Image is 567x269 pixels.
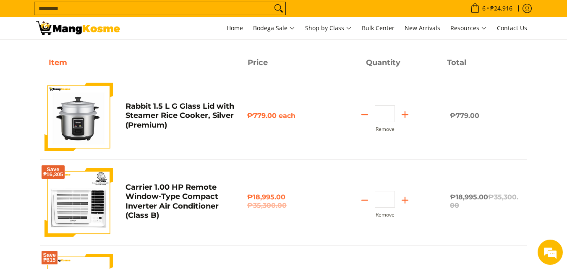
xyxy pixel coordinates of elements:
span: Bodega Sale [253,23,295,34]
a: Resources [446,17,491,39]
img: Default Title Carrier 1.00 HP Remote Window-Type Compact Inverter Air Conditioner (Class B) [44,168,113,237]
img: Your Shopping Cart | Mang Kosme [36,21,120,35]
button: Subtract [355,193,375,207]
span: Bulk Center [362,24,395,32]
button: Add [395,108,415,121]
del: ₱35,300.00 [450,193,518,209]
img: https://mangkosme.com/products/rabbit-1-5-l-g-glass-lid-with-steamer-rice-cooker-silver-class-a [44,83,113,151]
a: Shop by Class [301,17,356,39]
del: ₱35,300.00 [247,201,320,210]
span: New Arrivals [405,24,440,32]
a: Rabbit 1.5 L G Glass Lid with Steamer Rice Cooker, Silver (Premium) [125,102,234,130]
span: Shop by Class [305,23,352,34]
button: Search [272,2,285,15]
span: ₱24,916 [489,5,514,11]
span: ₱779.00 [450,112,479,120]
a: Contact Us [493,17,531,39]
a: Bodega Sale [249,17,299,39]
span: Save ₱615 [43,253,56,263]
span: ₱18,995.00 [450,193,518,209]
span: • [468,4,515,13]
a: Home [222,17,247,39]
button: Add [395,193,415,207]
span: Home [227,24,243,32]
span: Contact Us [497,24,527,32]
span: Save ₱16,305 [43,167,63,177]
span: 6 [481,5,487,11]
nav: Main Menu [128,17,531,39]
button: Remove [376,212,395,218]
span: Resources [450,23,487,34]
a: New Arrivals [400,17,444,39]
span: ₱779.00 each [247,112,295,120]
button: Subtract [355,108,375,121]
span: ₱18,995.00 [247,193,320,210]
a: Bulk Center [358,17,399,39]
button: Remove [376,126,395,132]
a: Carrier 1.00 HP Remote Window-Type Compact Inverter Air Conditioner (Class B) [125,183,219,220]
